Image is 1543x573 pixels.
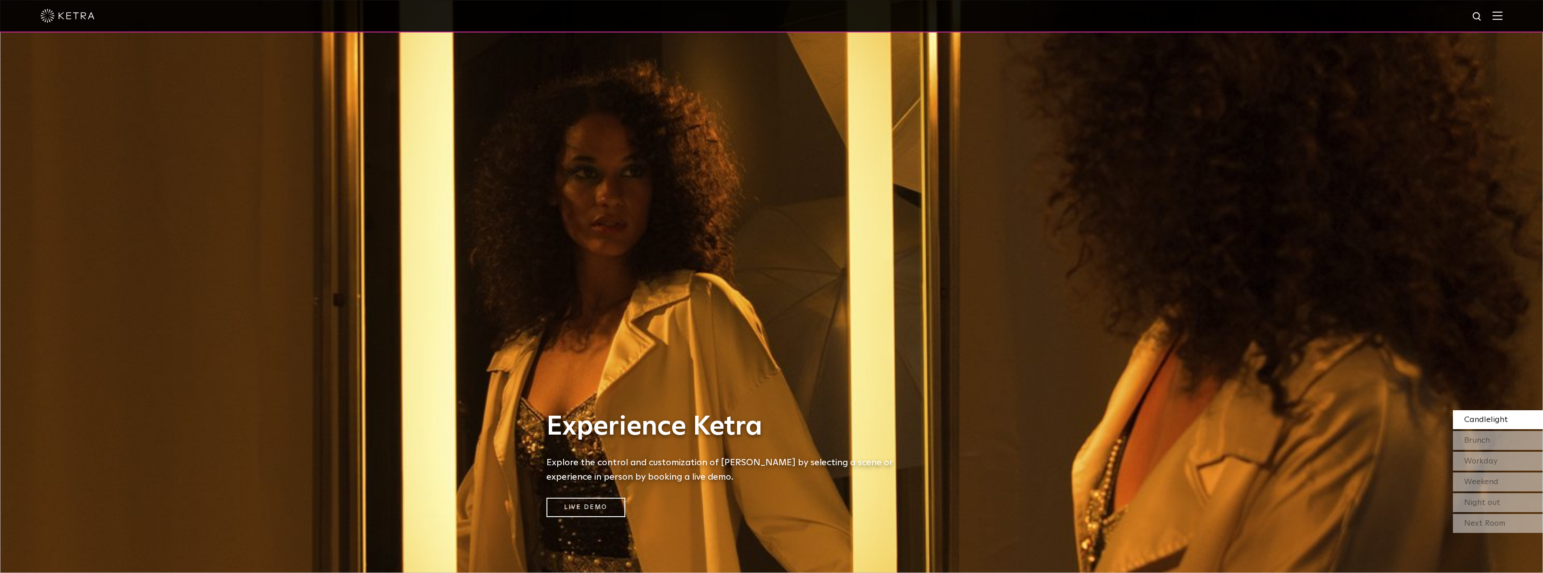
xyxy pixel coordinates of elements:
a: Live Demo [546,498,625,517]
img: ketra-logo-2019-white [41,9,95,23]
h5: Explore the control and customization of [PERSON_NAME] by selecting a scene or experience in pers... [546,455,907,484]
span: Candlelight [1464,416,1508,424]
span: Night out [1464,499,1500,507]
span: Workday [1464,457,1497,465]
div: Next Room [1453,514,1543,533]
img: search icon [1472,11,1483,23]
span: Weekend [1464,478,1498,486]
h1: Experience Ketra [546,412,907,442]
span: Brunch [1464,436,1490,445]
img: Hamburger%20Nav.svg [1493,11,1502,20]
